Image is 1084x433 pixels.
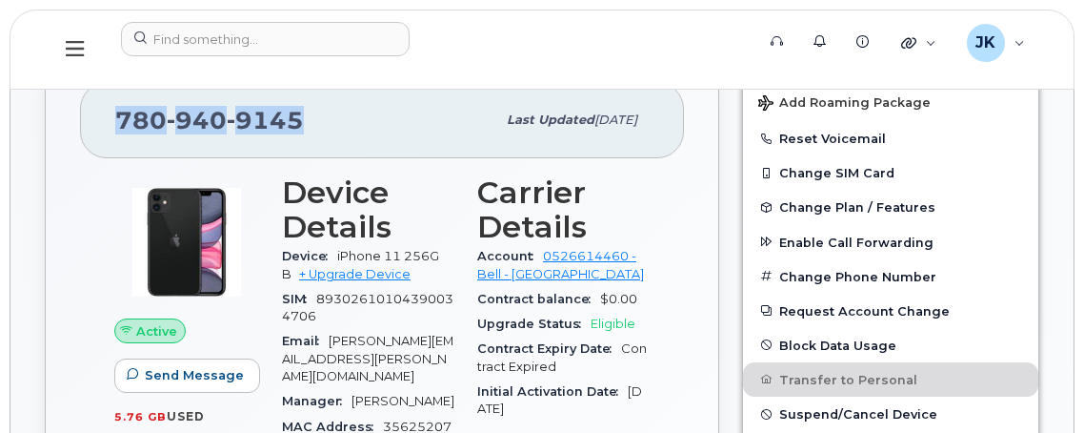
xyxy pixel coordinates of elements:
[477,317,591,331] span: Upgrade Status
[282,249,337,263] span: Device
[114,410,167,423] span: 5.76 GB
[282,249,439,280] span: iPhone 11 256GB
[299,267,411,281] a: + Upgrade Device
[282,292,453,323] span: 89302610104390034706
[743,155,1038,190] button: Change SIM Card
[282,334,329,348] span: Email
[477,341,647,373] span: Contract Expired
[591,317,635,331] span: Eligible
[167,409,205,423] span: used
[282,292,316,306] span: SIM
[477,292,600,306] span: Contract balance
[282,175,454,244] h3: Device Details
[954,24,1038,62] div: Jayson Kralkay
[758,95,931,113] span: Add Roaming Package
[477,249,543,263] span: Account
[743,82,1038,121] button: Add Roaming Package
[779,200,935,215] span: Change Plan / Features
[975,31,995,54] span: JK
[115,106,304,134] span: 780
[743,190,1038,224] button: Change Plan / Features
[282,334,453,383] span: [PERSON_NAME][EMAIL_ADDRESS][PERSON_NAME][DOMAIN_NAME]
[227,106,304,134] span: 9145
[743,294,1038,328] button: Request Account Change
[594,113,637,127] span: [DATE]
[477,175,650,244] h3: Carrier Details
[351,394,454,408] span: [PERSON_NAME]
[779,235,933,249] span: Enable Call Forwarding
[743,397,1038,431] button: Suspend/Cancel Device
[743,121,1038,155] button: Reset Voicemail
[130,185,244,299] img: iPhone_11.jpg
[121,22,410,56] input: Find something...
[743,259,1038,294] button: Change Phone Number
[477,341,621,356] span: Contract Expiry Date
[743,362,1038,397] button: Transfer to Personal
[282,394,351,408] span: Manager
[779,407,937,422] span: Suspend/Cancel Device
[477,384,628,399] span: Initial Activation Date
[888,24,950,62] div: Quicklinks
[136,322,177,340] span: Active
[167,106,227,134] span: 940
[114,359,260,393] button: Send Message
[145,366,244,384] span: Send Message
[477,249,644,280] a: 0526614460 - Bell - [GEOGRAPHIC_DATA]
[743,328,1038,362] button: Block Data Usage
[507,113,594,127] span: Last updated
[743,225,1038,259] button: Enable Call Forwarding
[600,292,637,306] span: $0.00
